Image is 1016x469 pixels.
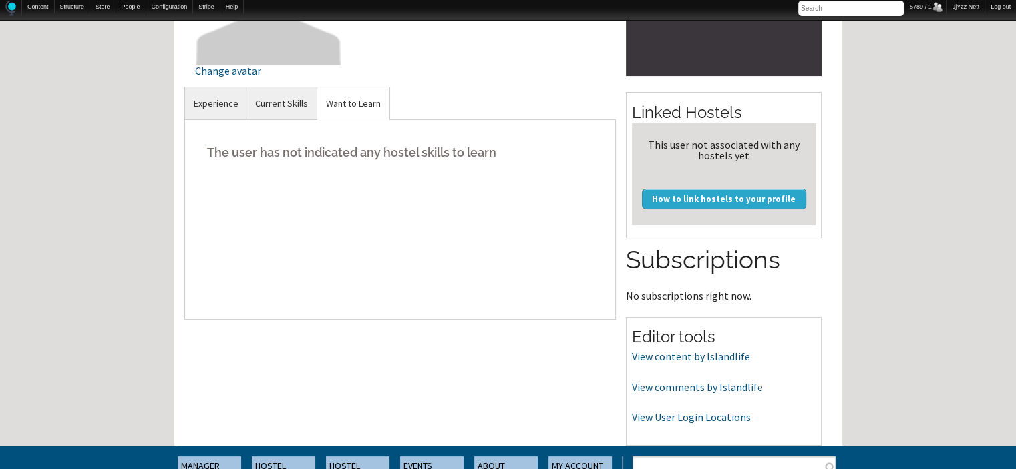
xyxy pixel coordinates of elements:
section: No subscriptions right now. [626,243,822,300]
a: View User Login Locations [632,410,751,424]
a: How to link hostels to your profile [642,189,806,209]
a: Experience [185,87,247,120]
h2: Subscriptions [626,243,822,278]
div: This user not associated with any hostels yet [637,139,810,161]
h5: The user has not indicated any hostel skills to learn [195,132,606,173]
div: Change avatar [195,65,343,76]
a: Current Skills [246,87,317,120]
a: View comments by Islandlife [632,380,763,394]
h2: Editor tools [632,326,816,348]
a: Want to Learn [317,87,389,120]
a: View content by Islandlife [632,350,750,363]
img: Home [5,1,16,16]
input: Search [798,1,904,16]
h2: Linked Hostels [632,101,816,124]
